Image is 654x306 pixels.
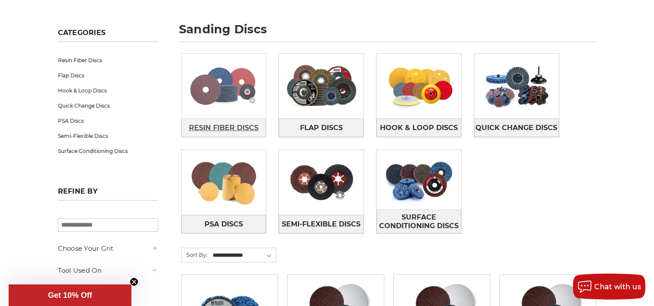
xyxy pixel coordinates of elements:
[58,113,158,128] a: PSA Discs
[58,187,158,201] h5: Refine by
[282,217,360,232] span: Semi-Flexible Discs
[182,118,266,137] a: Resin Fiber Discs
[58,128,158,143] a: Semi-Flexible Discs
[279,118,364,137] a: Flap Discs
[475,121,557,135] span: Quick Change Discs
[474,118,559,137] a: Quick Change Discs
[279,56,364,116] img: Flap Discs
[594,283,641,291] span: Chat with us
[48,291,92,300] span: Get 10% Off
[58,280,158,296] a: Angle Grinder
[58,83,158,98] a: Hook & Loop Discs
[189,121,258,135] span: Resin Fiber Discs
[204,217,243,232] span: PSA Discs
[58,265,158,276] h5: Tool Used On
[279,153,364,212] img: Semi-Flexible Discs
[182,215,266,233] a: PSA Discs
[377,210,461,233] span: Surface Conditioning Discs
[573,274,645,300] button: Chat with us
[58,68,158,83] a: Flap Discs
[58,98,158,113] a: Quick Change Discs
[279,215,364,233] a: Semi-Flexible Discs
[376,56,461,116] img: Hook & Loop Discs
[376,150,461,210] img: Surface Conditioning Discs
[9,284,131,306] div: Get 10% OffClose teaser
[58,243,158,254] h5: Choose Your Grit
[182,56,266,116] img: Resin Fiber Discs
[376,210,461,233] a: Surface Conditioning Discs
[58,29,158,42] h5: Categories
[300,121,343,135] span: Flap Discs
[211,249,276,262] select: Sort By:
[58,53,158,68] a: Resin Fiber Discs
[182,153,266,212] img: PSA Discs
[182,248,207,261] label: Sort By:
[474,56,559,116] img: Quick Change Discs
[376,118,461,137] a: Hook & Loop Discs
[130,277,138,286] button: Close teaser
[179,23,597,42] h1: sanding discs
[380,121,458,135] span: Hook & Loop Discs
[58,143,158,159] a: Surface Conditioning Discs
